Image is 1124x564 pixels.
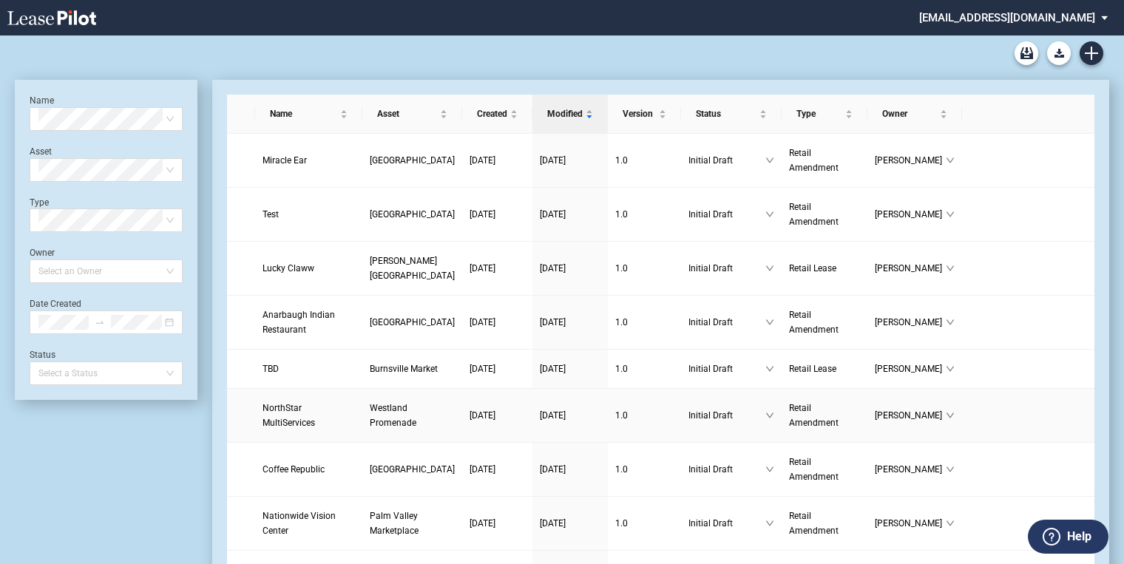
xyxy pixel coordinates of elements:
[540,263,566,273] span: [DATE]
[540,317,566,327] span: [DATE]
[263,401,355,430] a: NorthStar MultiServices
[540,361,600,376] a: [DATE]
[540,408,600,423] a: [DATE]
[370,207,455,222] a: [GEOGRAPHIC_DATA]
[796,106,842,121] span: Type
[623,106,656,121] span: Version
[30,299,81,309] label: Date Created
[615,209,628,220] span: 1 . 0
[875,516,946,531] span: [PERSON_NAME]
[789,146,860,175] a: Retail Amendment
[370,401,455,430] a: Westland Promenade
[946,465,955,474] span: down
[789,511,839,536] span: Retail Amendment
[470,209,495,220] span: [DATE]
[470,516,525,531] a: [DATE]
[789,403,839,428] span: Retail Amendment
[370,464,455,475] span: King Farm Village Center
[370,315,455,330] a: [GEOGRAPHIC_DATA]
[370,209,455,220] span: Braemar Village Center
[540,516,600,531] a: [DATE]
[882,106,937,121] span: Owner
[875,462,946,477] span: [PERSON_NAME]
[263,263,314,273] span: Lucky Claww
[370,509,455,538] a: Palm Valley Marketplace
[946,264,955,273] span: down
[615,361,674,376] a: 1.0
[615,207,674,222] a: 1.0
[688,207,765,222] span: Initial Draft
[946,318,955,327] span: down
[765,519,774,528] span: down
[30,146,52,157] label: Asset
[263,361,355,376] a: TBD
[765,364,774,373] span: down
[95,317,105,327] span: to
[1047,41,1071,65] button: Download Blank Form
[696,106,756,121] span: Status
[875,361,946,376] span: [PERSON_NAME]
[470,315,525,330] a: [DATE]
[789,361,860,376] a: Retail Lease
[540,207,600,222] a: [DATE]
[765,411,774,420] span: down
[946,519,955,528] span: down
[30,197,49,208] label: Type
[263,464,325,475] span: Coffee Republic
[370,462,455,477] a: [GEOGRAPHIC_DATA]
[30,95,54,106] label: Name
[263,462,355,477] a: Coffee Republic
[688,315,765,330] span: Initial Draft
[263,155,307,166] span: Miracle Ear
[688,516,765,531] span: Initial Draft
[540,261,600,276] a: [DATE]
[470,408,525,423] a: [DATE]
[615,315,674,330] a: 1.0
[540,464,566,475] span: [DATE]
[470,462,525,477] a: [DATE]
[477,106,507,121] span: Created
[875,315,946,330] span: [PERSON_NAME]
[615,464,628,475] span: 1 . 0
[540,315,600,330] a: [DATE]
[688,361,765,376] span: Initial Draft
[95,317,105,327] span: swap-right
[30,248,55,258] label: Owner
[540,155,566,166] span: [DATE]
[270,106,337,121] span: Name
[688,153,765,168] span: Initial Draft
[1015,41,1038,65] a: Archive
[1080,41,1103,65] a: Create new document
[789,509,860,538] a: Retail Amendment
[370,155,455,166] span: Silver Lake Village
[789,202,839,227] span: Retail Amendment
[688,462,765,477] span: Initial Draft
[470,317,495,327] span: [DATE]
[470,263,495,273] span: [DATE]
[946,364,955,373] span: down
[377,106,437,121] span: Asset
[765,318,774,327] span: down
[470,464,495,475] span: [DATE]
[765,156,774,165] span: down
[370,254,455,283] a: [PERSON_NAME][GEOGRAPHIC_DATA]
[370,317,455,327] span: North Ranch Gateway
[946,156,955,165] span: down
[370,511,419,536] span: Palm Valley Marketplace
[789,310,839,335] span: Retail Amendment
[615,462,674,477] a: 1.0
[688,261,765,276] span: Initial Draft
[263,209,279,220] span: Test
[946,210,955,219] span: down
[263,364,279,374] span: TBD
[782,95,867,134] th: Type
[875,207,946,222] span: [PERSON_NAME]
[789,455,860,484] a: Retail Amendment
[615,263,628,273] span: 1 . 0
[608,95,681,134] th: Version
[765,465,774,474] span: down
[470,410,495,421] span: [DATE]
[615,155,628,166] span: 1 . 0
[30,350,55,360] label: Status
[263,310,335,335] span: Anarbaugh Indian Restaurant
